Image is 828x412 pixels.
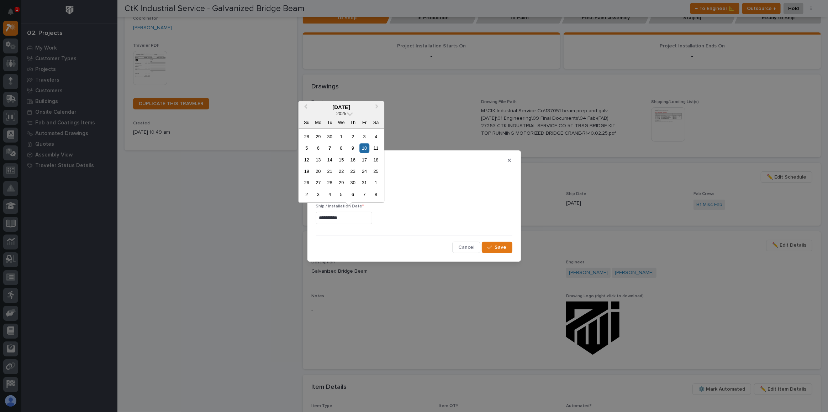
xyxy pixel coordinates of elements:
button: Cancel [452,242,480,253]
div: month 2025-10 [301,131,382,200]
span: Save [495,244,507,251]
div: Tu [325,118,334,127]
div: Choose Sunday, October 26th, 2025 [302,178,311,188]
div: Choose Sunday, September 28th, 2025 [302,132,311,141]
div: Choose Monday, October 20th, 2025 [313,166,323,176]
button: Next Month [372,102,383,113]
div: Choose Thursday, October 23rd, 2025 [348,166,358,176]
div: Choose Monday, September 29th, 2025 [313,132,323,141]
div: Choose Saturday, October 4th, 2025 [371,132,381,141]
div: Choose Tuesday, November 4th, 2025 [325,190,334,199]
div: Choose Friday, October 10th, 2025 [360,143,369,153]
div: Th [348,118,358,127]
div: Choose Saturday, October 18th, 2025 [371,155,381,165]
div: Choose Saturday, November 8th, 2025 [371,190,381,199]
div: Choose Friday, October 24th, 2025 [360,166,369,176]
div: Choose Saturday, November 1st, 2025 [371,178,381,188]
div: Choose Friday, October 3rd, 2025 [360,132,369,141]
div: Choose Thursday, October 30th, 2025 [348,178,358,188]
div: Choose Sunday, October 19th, 2025 [302,166,311,176]
div: Mo [313,118,323,127]
div: Sa [371,118,381,127]
div: We [337,118,346,127]
div: Choose Monday, October 6th, 2025 [313,143,323,153]
div: Choose Sunday, November 2nd, 2025 [302,190,311,199]
div: Choose Wednesday, October 15th, 2025 [337,155,346,165]
div: Choose Tuesday, October 7th, 2025 [325,143,334,153]
div: Choose Friday, November 7th, 2025 [360,190,369,199]
span: 2025 [336,111,346,116]
div: Choose Friday, October 17th, 2025 [360,155,369,165]
div: Choose Saturday, October 25th, 2025 [371,166,381,176]
div: Choose Wednesday, October 8th, 2025 [337,143,346,153]
div: Choose Thursday, October 16th, 2025 [348,155,358,165]
div: Choose Monday, October 13th, 2025 [313,155,323,165]
div: Choose Thursday, November 6th, 2025 [348,190,358,199]
div: Choose Monday, November 3rd, 2025 [313,190,323,199]
div: Choose Tuesday, September 30th, 2025 [325,132,334,141]
div: Choose Sunday, October 12th, 2025 [302,155,311,165]
div: Choose Tuesday, October 21st, 2025 [325,166,334,176]
div: Choose Sunday, October 5th, 2025 [302,143,311,153]
div: [DATE] [299,104,384,110]
button: Save [482,242,512,253]
div: Choose Saturday, October 11th, 2025 [371,143,381,153]
div: Choose Wednesday, October 22nd, 2025 [337,166,346,176]
div: Choose Thursday, October 2nd, 2025 [348,132,358,141]
div: Choose Friday, October 31st, 2025 [360,178,369,188]
div: Choose Wednesday, October 1st, 2025 [337,132,346,141]
div: Choose Tuesday, October 28th, 2025 [325,178,334,188]
div: Choose Wednesday, November 5th, 2025 [337,190,346,199]
button: Previous Month [299,102,311,113]
div: Fr [360,118,369,127]
div: Choose Wednesday, October 29th, 2025 [337,178,346,188]
div: Choose Thursday, October 9th, 2025 [348,143,358,153]
div: Choose Monday, October 27th, 2025 [313,178,323,188]
span: Cancel [458,244,474,251]
div: Su [302,118,311,127]
div: Choose Tuesday, October 14th, 2025 [325,155,334,165]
